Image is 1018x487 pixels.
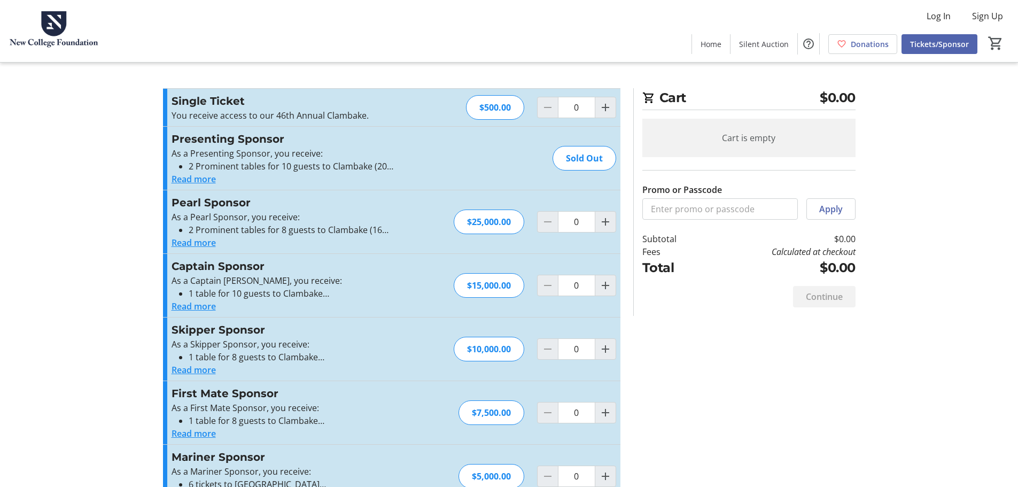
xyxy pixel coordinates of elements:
h3: Presenting Sponsor [172,131,405,147]
p: As a Skipper Sponsor, you receive: [172,338,405,351]
span: Donations [851,38,889,50]
button: Increment by one [595,97,616,118]
a: Home [692,34,730,54]
div: $25,000.00 [454,210,524,234]
img: New College Foundation's Logo [6,4,102,58]
input: Single Ticket Quantity [558,97,595,118]
a: Tickets/Sponsor [902,34,977,54]
label: Promo or Passcode [642,183,722,196]
button: Read more [172,236,216,249]
input: Enter promo or passcode [642,198,798,220]
span: Apply [819,203,843,215]
button: Help [798,33,819,55]
span: Home [701,38,721,50]
h2: Cart [642,88,856,110]
span: Log In [927,10,951,22]
div: $500.00 [466,95,524,120]
span: $0.00 [820,88,856,107]
h3: Captain Sponsor [172,258,405,274]
button: Read more [172,427,216,440]
h3: Skipper Sponsor [172,322,405,338]
li: 2 Prominent tables for 10 guests to Clambake (20 guests total) [189,160,405,173]
button: Read more [172,173,216,185]
div: $15,000.00 [454,273,524,298]
input: First Mate Sponsor Quantity [558,402,595,423]
button: Apply [806,198,856,220]
a: Silent Auction [731,34,797,54]
span: Tickets/Sponsor [910,38,969,50]
input: Mariner Sponsor Quantity [558,466,595,487]
li: 1 table for 8 guests to Clambake [189,351,405,364]
a: Donations [828,34,897,54]
td: Total [642,258,704,277]
td: Fees [642,245,704,258]
td: Subtotal [642,233,704,245]
td: $0.00 [704,258,855,277]
button: Increment by one [595,339,616,359]
div: Sold Out [553,146,616,171]
td: $0.00 [704,233,855,245]
li: 1 table for 10 guests to Clambake [189,287,405,300]
h3: Single Ticket [172,93,405,109]
button: Increment by one [595,466,616,486]
p: As a First Mate Sponsor, you receive: [172,401,405,414]
span: Sign Up [972,10,1003,22]
button: Cart [986,34,1005,53]
button: Increment by one [595,403,616,423]
button: Read more [172,300,216,313]
h3: First Mate Sponsor [172,385,405,401]
p: You receive access to our 46th Annual Clambake. [172,109,405,122]
div: $7,500.00 [459,400,524,425]
td: Calculated at checkout [704,245,855,258]
button: Log In [918,7,959,25]
h3: Mariner Sponsor [172,449,405,465]
span: Silent Auction [739,38,789,50]
input: Captain Sponsor Quantity [558,275,595,296]
input: Skipper Sponsor Quantity [558,338,595,360]
button: Increment by one [595,212,616,232]
input: Pearl Sponsor Quantity [558,211,595,233]
button: Increment by one [595,275,616,296]
p: As a Presenting Sponsor, you receive: [172,147,405,160]
li: 1 table for 8 guests to Clambake [189,414,405,427]
p: As a Mariner Sponsor, you receive: [172,465,405,478]
li: 2 Prominent tables for 8 guests to Clambake (16 guests total) [189,223,405,236]
h3: Pearl Sponsor [172,195,405,211]
button: Read more [172,364,216,376]
div: Cart is empty [642,119,856,157]
div: $10,000.00 [454,337,524,361]
button: Sign Up [963,7,1012,25]
p: As a Captain [PERSON_NAME], you receive: [172,274,405,287]
p: As a Pearl Sponsor, you receive: [172,211,405,223]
